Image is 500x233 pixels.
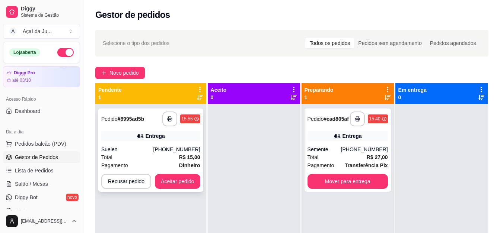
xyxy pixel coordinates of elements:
[101,174,151,189] button: Recusar pedido
[21,12,77,18] span: Sistema de Gestão
[155,174,200,189] button: Aceitar pedido
[182,116,193,122] div: 15:55
[101,161,128,169] span: Pagamento
[305,86,334,94] p: Preparando
[101,116,118,122] span: Pedido
[3,191,80,203] a: Diggy Botnovo
[14,70,35,76] article: Diggy Pro
[426,38,480,48] div: Pedidos agendados
[101,153,112,161] span: Total
[308,161,334,169] span: Pagamento
[324,116,349,122] strong: # ead805af
[308,174,388,189] button: Mover para entrega
[15,207,26,214] span: KDS
[3,138,80,150] button: Pedidos balcão (PDV)
[12,77,31,83] article: até 03/10
[3,126,80,138] div: Dia a dia
[3,66,80,87] a: Diggy Proaté 03/10
[9,48,40,56] div: Loja aberta
[21,218,68,224] span: [EMAIL_ADDRESS][DOMAIN_NAME]
[3,165,80,177] a: Lista de Pedidos
[308,116,324,122] span: Pedido
[3,3,80,21] a: DiggySistema de Gestão
[15,107,41,115] span: Dashboard
[15,167,54,174] span: Lista de Pedidos
[15,180,48,188] span: Salão / Mesas
[98,94,122,101] p: 1
[354,38,426,48] div: Pedidos sem agendamento
[3,205,80,217] a: KDS
[369,116,380,122] div: 15:40
[95,67,145,79] button: Novo pedido
[179,162,200,168] strong: Dinheiro
[305,38,354,48] div: Todos os pedidos
[118,116,144,122] strong: # 8995ad5b
[3,178,80,190] a: Salão / Mesas
[23,27,52,35] div: Açaí da Ju ...
[211,94,227,101] p: 0
[3,93,80,105] div: Acesso Rápido
[3,24,80,39] button: Select a team
[101,70,106,75] span: plus
[98,86,122,94] p: Pendente
[3,151,80,163] a: Gestor de Pedidos
[15,153,58,161] span: Gestor de Pedidos
[95,9,170,21] h2: Gestor de pedidos
[3,105,80,117] a: Dashboard
[15,194,38,201] span: Diggy Bot
[211,86,227,94] p: Aceito
[101,146,153,153] div: Suelen
[3,212,80,230] button: [EMAIL_ADDRESS][DOMAIN_NAME]
[343,132,362,140] div: Entrega
[179,154,200,160] strong: R$ 15,00
[305,94,334,101] p: 1
[345,162,388,168] strong: Transferência Pix
[153,146,200,153] div: [PHONE_NUMBER]
[21,6,77,12] span: Diggy
[109,69,139,77] span: Novo pedido
[341,146,388,153] div: [PHONE_NUMBER]
[103,39,169,47] span: Selecione o tipo dos pedidos
[308,146,341,153] div: Semente
[367,154,388,160] strong: R$ 27,00
[9,27,17,35] span: A
[15,140,66,148] span: Pedidos balcão (PDV)
[398,94,427,101] p: 0
[308,153,319,161] span: Total
[57,48,74,57] button: Alterar Status
[398,86,427,94] p: Em entrega
[146,132,165,140] div: Entrega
